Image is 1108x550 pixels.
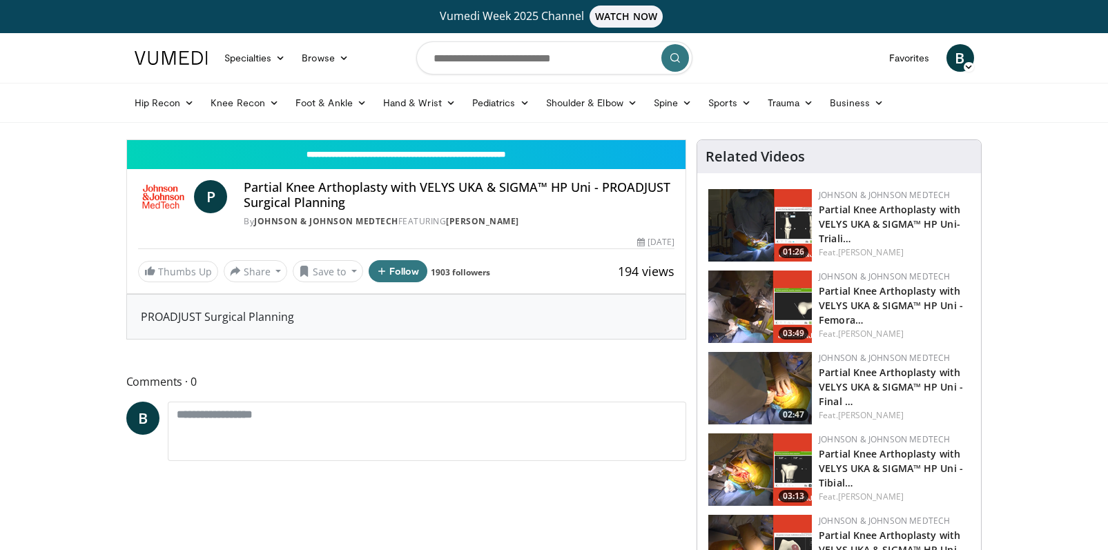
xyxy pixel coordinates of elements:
a: Shoulder & Elbow [538,89,645,117]
a: Pediatrics [464,89,538,117]
a: 03:13 [708,433,812,506]
a: Knee Recon [202,89,287,117]
a: Johnson & Johnson MedTech [819,271,950,282]
div: By FEATURING [244,215,674,228]
span: WATCH NOW [590,6,663,28]
a: Partial Knee Arthoplasty with VELYS UKA & SIGMA™ HP Uni - Final … [819,366,963,408]
a: [PERSON_NAME] [446,215,519,227]
span: Comments 0 [126,373,687,391]
a: Hip Recon [126,89,203,117]
span: 02:47 [779,409,808,421]
a: Business [822,89,892,117]
img: 2dac1888-fcb6-4628-a152-be974a3fbb82.png.150x105_q85_crop-smart_upscale.png [708,352,812,424]
span: 01:26 [779,246,808,258]
a: Johnson & Johnson MedTech [819,189,950,201]
h4: Partial Knee Arthoplasty with VELYS UKA & SIGMA™ HP Uni - PROADJUST Surgical Planning [244,180,674,210]
img: fca33e5d-2676-4c0d-8432-0e27cf4af401.png.150x105_q85_crop-smart_upscale.png [708,433,812,506]
div: Feat. [819,409,970,422]
a: Partial Knee Arthoplasty with VELYS UKA & SIGMA™ HP Uni - Tibial… [819,447,963,489]
a: [PERSON_NAME] [838,328,904,340]
input: Search topics, interventions [416,41,692,75]
span: 03:49 [779,327,808,340]
div: Feat. [819,491,970,503]
a: 1903 followers [431,266,490,278]
a: Spine [645,89,700,117]
img: 54517014-b7e0-49d7-8366-be4d35b6cc59.png.150x105_q85_crop-smart_upscale.png [708,189,812,262]
div: [DATE] [637,236,674,248]
a: Johnson & Johnson MedTech [819,433,950,445]
a: [PERSON_NAME] [838,491,904,502]
div: Feat. [819,328,970,340]
h4: Related Videos [706,148,805,165]
a: Sports [700,89,759,117]
a: Partial Knee Arthoplasty with VELYS UKA & SIGMA™ HP Uni- Triali… [819,203,960,245]
a: B [946,44,974,72]
a: Johnson & Johnson MedTech [819,515,950,527]
span: 03:13 [779,490,808,502]
a: 03:49 [708,271,812,343]
a: Foot & Ankle [287,89,375,117]
a: Trauma [759,89,822,117]
a: [PERSON_NAME] [838,246,904,258]
a: 02:47 [708,352,812,424]
a: Hand & Wrist [375,89,464,117]
a: 01:26 [708,189,812,262]
span: 194 views [618,263,674,279]
div: PROADJUST Surgical Planning [127,295,686,339]
a: [PERSON_NAME] [838,409,904,421]
img: Johnson & Johnson MedTech [138,180,189,213]
button: Save to [293,260,363,282]
a: Vumedi Week 2025 ChannelWATCH NOW [137,6,972,28]
img: VuMedi Logo [135,51,208,65]
button: Follow [369,260,428,282]
a: Browse [293,44,357,72]
a: Specialties [216,44,294,72]
a: Johnson & Johnson MedTech [819,352,950,364]
a: P [194,180,227,213]
button: Share [224,260,288,282]
a: Partial Knee Arthoplasty with VELYS UKA & SIGMA™ HP Uni - Femora… [819,284,963,326]
a: Favorites [881,44,938,72]
a: Johnson & Johnson MedTech [254,215,398,227]
div: Feat. [819,246,970,259]
img: 13513cbe-2183-4149-ad2a-2a4ce2ec625a.png.150x105_q85_crop-smart_upscale.png [708,271,812,343]
a: Thumbs Up [138,261,218,282]
a: B [126,402,159,435]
